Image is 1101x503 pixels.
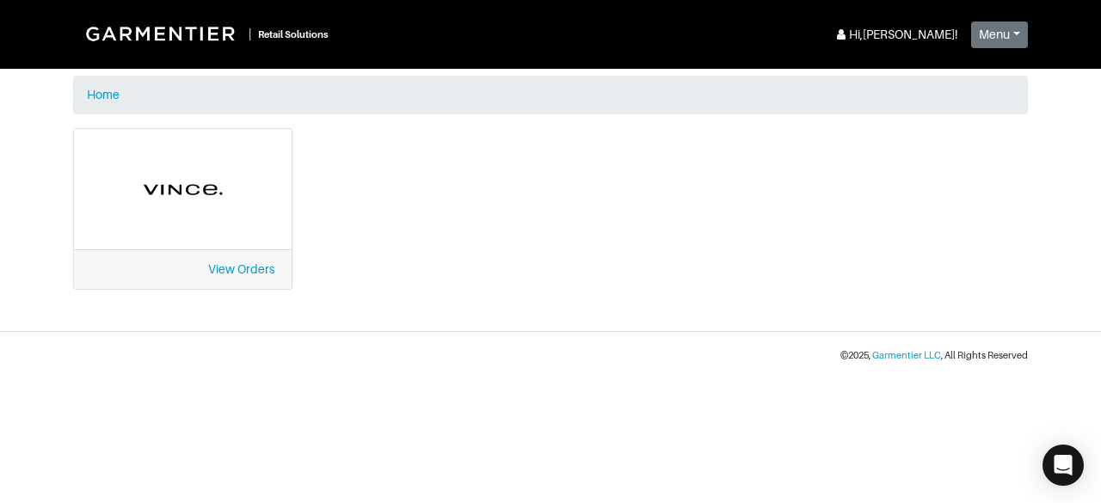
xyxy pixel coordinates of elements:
[87,88,120,101] a: Home
[971,21,1028,48] button: Menu
[77,17,249,50] img: Garmentier
[73,76,1028,114] nav: breadcrumb
[91,146,274,232] img: cyAkLTq7csKWtL9WARqkkVaF.png
[208,262,274,276] a: View Orders
[840,350,1028,360] small: © 2025 , , All Rights Reserved
[73,14,335,53] a: |Retail Solutions
[872,350,941,360] a: Garmentier LLC
[833,26,957,44] div: Hi, [PERSON_NAME] !
[249,25,251,43] div: |
[258,29,329,40] small: Retail Solutions
[1043,445,1084,486] div: Open Intercom Messenger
